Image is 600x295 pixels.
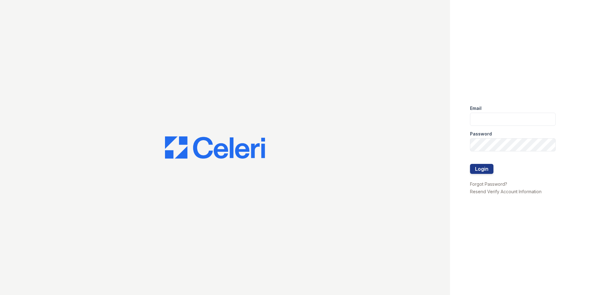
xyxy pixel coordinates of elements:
[470,164,493,174] button: Login
[165,136,265,159] img: CE_Logo_Blue-a8612792a0a2168367f1c8372b55b34899dd931a85d93a1a3d3e32e68fde9ad4.png
[470,131,492,137] label: Password
[470,181,507,187] a: Forgot Password?
[470,189,542,194] a: Resend Verify Account Information
[470,105,482,111] label: Email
